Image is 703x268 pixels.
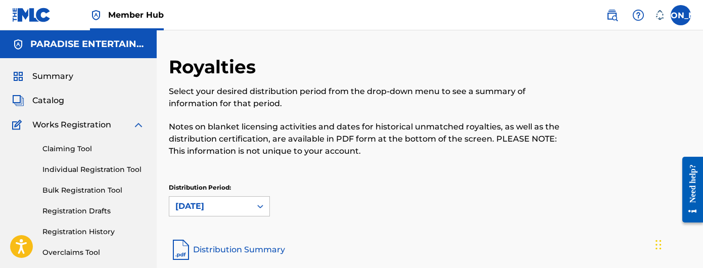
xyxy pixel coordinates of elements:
[12,38,24,51] img: Accounts
[32,119,111,131] span: Works Registration
[652,219,703,268] iframe: Chat Widget
[169,56,261,78] h2: Royalties
[169,183,270,192] p: Distribution Period:
[108,9,164,21] span: Member Hub
[675,149,703,231] iframe: Resource Center
[132,119,145,131] img: expand
[42,206,145,216] a: Registration Drafts
[12,95,24,107] img: Catalog
[632,9,644,21] img: help
[606,9,618,21] img: search
[652,219,703,268] div: Widget de chat
[12,8,51,22] img: MLC Logo
[42,185,145,196] a: Bulk Registration Tool
[30,38,145,50] h5: PARADISE ENTERTAINMENT & DISTRIBUTION GMBH
[42,164,145,175] a: Individual Registration Tool
[12,119,25,131] img: Works Registration
[90,9,102,21] img: Top Rightsholder
[628,5,648,25] div: Help
[671,5,691,25] div: User Menu
[169,238,691,262] a: Distribution Summary
[175,200,245,212] div: [DATE]
[32,70,73,82] span: Summary
[42,144,145,154] a: Claiming Tool
[42,247,145,258] a: Overclaims Tool
[169,85,571,110] p: Select your desired distribution period from the drop-down menu to see a summary of information f...
[655,230,662,260] div: Arrastrar
[169,121,571,157] p: Notes on blanket licensing activities and dates for historical unmatched royalties, as well as th...
[602,5,622,25] a: Public Search
[12,95,64,107] a: CatalogCatalog
[12,70,73,82] a: SummarySummary
[32,95,64,107] span: Catalog
[42,227,145,237] a: Registration History
[169,238,193,262] img: distribution-summary-pdf
[12,70,24,82] img: Summary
